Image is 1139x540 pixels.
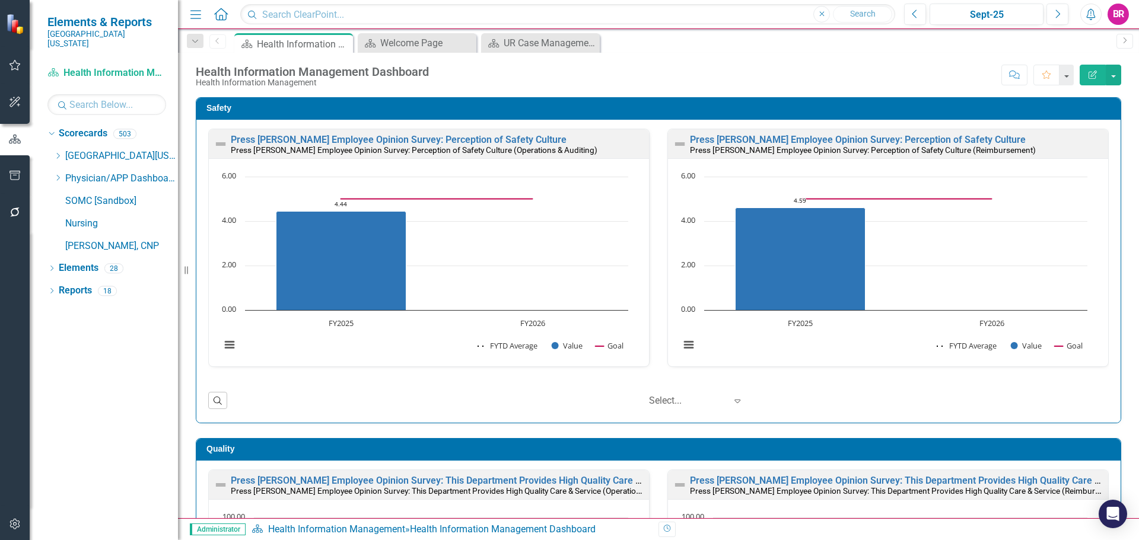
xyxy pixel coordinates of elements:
[65,217,178,231] a: Nursing
[690,475,1135,486] a: Press [PERSON_NAME] Employee Opinion Survey: This Department Provides High Quality Care & Service
[104,263,123,273] div: 28
[850,9,876,18] span: Search
[339,209,343,213] g: FYTD Average, series 1 of 3. Line with 2 data points.
[222,511,245,522] text: 100.00
[65,149,178,163] a: [GEOGRAPHIC_DATA][US_STATE]
[794,196,806,205] text: 4.59
[934,8,1039,22] div: Sept-25
[1108,4,1129,25] button: BR
[276,177,533,311] g: Value, series 2 of 3. Bar series with 2 bars.
[65,172,178,186] a: Physician/APP Dashboards
[798,206,803,210] g: FYTD Average, series 1 of 3. Line with 2 data points.
[222,259,236,270] text: 2.00
[667,129,1109,367] div: Double-Click to Edit
[680,337,697,353] button: View chart menu, Chart
[361,36,473,50] a: Welcome Page
[552,340,583,351] button: Show Value
[736,177,992,311] g: Value, series 2 of 3. Bar series with 2 bars.
[221,337,238,353] button: View chart menu, Chart
[206,445,1115,453] h3: Quality
[673,478,687,492] img: Not Defined
[231,145,597,155] small: Press [PERSON_NAME] Employee Opinion Survey: Perception of Safety Culture (Operations & Auditing)
[788,318,813,328] text: FY2025
[231,134,567,145] a: Press [PERSON_NAME] Employee Opinion Survey: Perception of Safety Culture
[206,104,1115,113] h3: Safety
[208,129,650,367] div: Double-Click to Edit
[1099,500,1127,528] div: Open Intercom Messenger
[329,318,354,328] text: FY2025
[222,215,236,225] text: 4.00
[276,211,406,310] path: FY2025, 4.44. Value.
[339,196,535,201] g: Goal, series 3 of 3. Line with 2 data points.
[674,171,1102,363] div: Chart. Highcharts interactive chart.
[681,303,695,314] text: 0.00
[190,523,246,535] span: Administrator
[240,4,895,25] input: Search ClearPoint...
[979,318,1004,328] text: FY2026
[257,37,350,52] div: Health Information Management Dashboard
[268,523,405,535] a: Health Information Management
[681,259,695,270] text: 2.00
[798,196,994,201] g: Goal, series 3 of 3. Line with 2 data points.
[937,340,998,351] button: Show FYTD Average
[222,170,236,181] text: 6.00
[1011,340,1042,351] button: Show Value
[222,303,236,314] text: 0.00
[380,36,473,50] div: Welcome Page
[681,170,695,181] text: 6.00
[65,239,178,253] a: [PERSON_NAME], CNP
[98,286,117,296] div: 18
[47,29,166,49] small: [GEOGRAPHIC_DATA][US_STATE]
[410,523,596,535] div: Health Information Management Dashboard
[478,340,539,351] button: Show FYTD Average
[65,194,178,208] a: SOMC [Sandbox]
[681,215,695,225] text: 4.00
[6,13,27,34] img: ClearPoint Strategy
[335,200,347,208] text: 4.44
[736,207,866,310] path: FY2025, 4.59. Value.
[59,284,92,298] a: Reports
[214,478,228,492] img: Not Defined
[215,171,634,363] svg: Interactive chart
[1055,340,1083,351] button: Show Goal
[196,65,429,78] div: Health Information Management Dashboard
[690,134,1026,145] a: Press [PERSON_NAME] Employee Opinion Survey: Perception of Safety Culture
[504,36,597,50] div: UR Case Management Dashboard
[47,66,166,80] a: Health Information Management
[484,36,597,50] a: UR Case Management Dashboard
[673,137,687,151] img: Not Defined
[196,78,429,87] div: Health Information Management
[674,171,1093,363] svg: Interactive chart
[682,511,704,522] text: 100.00
[215,171,643,363] div: Chart. Highcharts interactive chart.
[690,485,1125,496] small: Press [PERSON_NAME] Employee Opinion Survey: This Department Provides High Quality Care & Service...
[690,145,1036,155] small: Press [PERSON_NAME] Employee Opinion Survey: Perception of Safety Culture (Reimbursement)
[47,94,166,115] input: Search Below...
[59,261,98,275] a: Elements
[113,129,136,139] div: 503
[252,523,650,536] div: »
[214,137,228,151] img: Not Defined
[596,340,623,351] button: Show Goal
[231,485,686,496] small: Press [PERSON_NAME] Employee Opinion Survey: This Department Provides High Quality Care & Service...
[47,15,166,29] span: Elements & Reports
[833,6,892,23] button: Search
[59,127,107,140] a: Scorecards
[231,475,676,486] a: Press [PERSON_NAME] Employee Opinion Survey: This Department Provides High Quality Care & Service
[930,4,1043,25] button: Sept-25
[520,318,545,328] text: FY2026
